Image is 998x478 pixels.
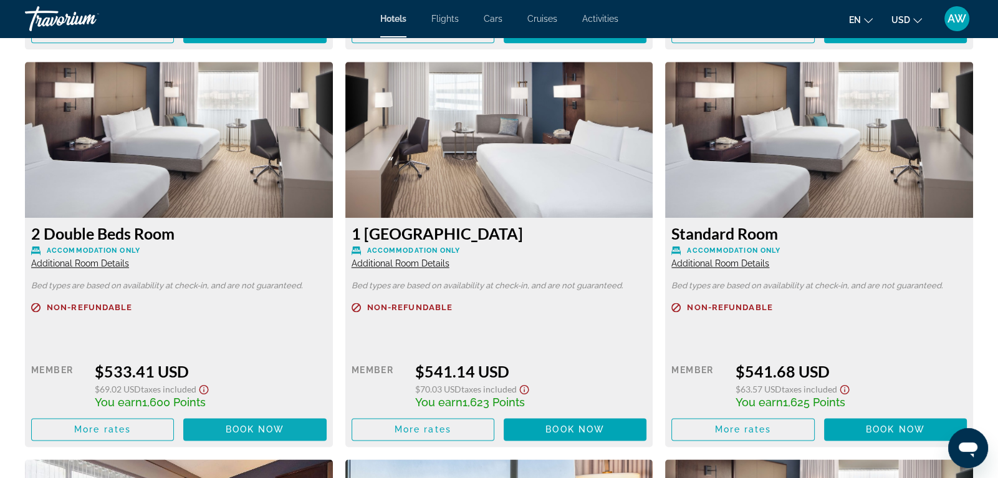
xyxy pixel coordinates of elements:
[687,303,772,311] span: Non-refundable
[31,362,85,409] div: Member
[736,362,967,381] div: $541.68 USD
[782,384,837,394] span: Taxes included
[948,12,966,25] span: AW
[891,11,922,29] button: Change currency
[47,303,132,311] span: Non-refundable
[527,14,557,24] a: Cruises
[463,396,525,409] span: 1,623 Points
[395,424,451,434] span: More rates
[504,21,646,43] button: Book now
[545,424,605,434] span: Book now
[415,362,646,381] div: $541.14 USD
[95,396,142,409] span: You earn
[866,424,925,434] span: Book now
[714,424,771,434] span: More rates
[849,11,873,29] button: Change language
[183,418,326,441] button: Book now
[196,381,211,395] button: Show Taxes and Fees disclaimer
[345,62,653,218] img: 46a337cf-d335-490d-99f1-7ff321b48dac.jpeg
[95,362,326,381] div: $533.41 USD
[665,62,973,218] img: 77fa49ea-4b58-447a-bd14-d92f54209b38.jpeg
[352,362,406,409] div: Member
[948,428,988,468] iframe: Button to launch messaging window
[671,281,967,290] p: Bed types are based on availability at check-in, and are not guaranteed.
[671,224,967,243] h3: Standard Room
[671,362,726,409] div: Member
[352,418,494,441] button: More rates
[352,21,494,43] button: More rates
[367,246,461,255] span: Accommodation Only
[352,281,647,290] p: Bed types are based on availability at check-in, and are not guaranteed.
[352,224,647,243] h3: 1 [GEOGRAPHIC_DATA]
[183,21,326,43] button: Book now
[226,424,285,434] span: Book now
[941,6,973,32] button: User Menu
[582,14,618,24] a: Activities
[47,246,140,255] span: Accommodation Only
[837,381,852,395] button: Show Taxes and Fees disclaimer
[736,384,782,394] span: $63.57 USD
[687,246,780,255] span: Accommodation Only
[824,21,967,43] button: Book now
[142,396,206,409] span: 1,600 Points
[671,258,769,268] span: Additional Room Details
[380,14,406,24] a: Hotels
[415,396,463,409] span: You earn
[74,424,131,434] span: More rates
[415,384,461,394] span: $70.03 USD
[431,14,459,24] a: Flights
[783,396,845,409] span: 1,625 Points
[31,21,174,43] button: More rates
[671,21,814,43] button: More rates
[141,384,196,394] span: Taxes included
[352,258,449,268] span: Additional Room Details
[504,418,646,441] button: Book now
[31,224,327,243] h3: 2 Double Beds Room
[25,62,333,218] img: 77fa49ea-4b58-447a-bd14-d92f54209b38.jpeg
[736,396,783,409] span: You earn
[25,2,150,35] a: Travorium
[31,281,327,290] p: Bed types are based on availability at check-in, and are not guaranteed.
[849,15,861,25] span: en
[671,418,814,441] button: More rates
[461,384,517,394] span: Taxes included
[824,418,967,441] button: Book now
[31,418,174,441] button: More rates
[891,15,910,25] span: USD
[484,14,502,24] a: Cars
[367,303,453,311] span: Non-refundable
[517,381,532,395] button: Show Taxes and Fees disclaimer
[31,258,129,268] span: Additional Room Details
[95,384,141,394] span: $69.02 USD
